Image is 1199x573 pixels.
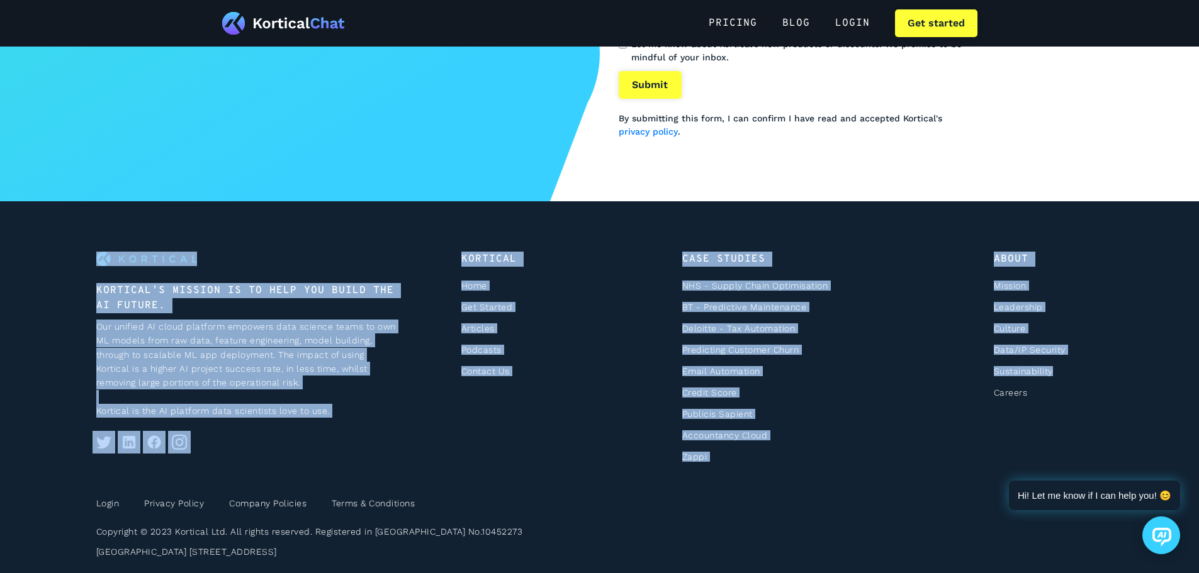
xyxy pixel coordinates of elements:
[994,281,1027,291] a: Mission
[682,452,707,462] a: Zappi
[696,9,770,37] a: Pricing
[96,498,120,508] a: Login
[461,345,502,355] a: Podcasts
[619,71,682,99] input: Submit
[895,9,977,37] a: Get started
[994,366,1053,376] a: Sustainability
[461,366,510,376] a: Contact Us
[994,302,1043,312] a: Leadership
[144,498,204,508] a: Privacy Policy
[682,409,753,419] a: Publicis Sapient
[619,125,678,138] a: privacy policy
[994,387,1028,398] a: Careers
[332,498,415,508] a: Terms & Conditions
[682,366,760,376] a: Email Automation
[682,323,796,333] a: Deloitte - Tax Automation
[96,283,398,313] div: KORTICAL’S MISSION IS TO HELP YOU BUILD THE AI FUTURE.
[619,99,977,138] div: By submitting this form, I can confirm I have read and accepted Kortical's .
[994,323,1026,333] a: Culture
[96,320,398,418] div: Our unified AI cloud platform empowers data science teams to own ML models from raw data, feature...
[682,302,807,312] a: BT - Predictive Maintenance
[994,252,1028,267] div: ABOUT
[823,9,882,37] a: Login
[682,252,765,267] div: Case Studies
[461,252,517,267] div: Kortical
[461,323,495,333] a: Articles
[461,281,487,291] a: Home
[631,38,977,64] span: Let me know about Kortical's new products or discounts. We promise to be mindful of your inbox.
[682,430,768,440] a: Accountancy Cloud
[229,498,307,508] a: Company Policies
[96,252,197,266] img: Kortical logo
[96,547,277,557] a: [GEOGRAPHIC_DATA] [STREET_ADDRESS]
[682,281,828,291] a: NHS - Supply Chain Optimisation
[994,345,1066,355] a: Data/IP Security
[682,345,799,355] a: Predicting Customer Churn
[461,302,513,312] a: Get Started
[682,387,737,398] a: Credit Score
[770,9,823,37] a: BLOG
[96,525,1103,560] div: Copyright © 2023 Kortical Ltd. All rights reserved. Registered in [GEOGRAPHIC_DATA] No.10452273 ‍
